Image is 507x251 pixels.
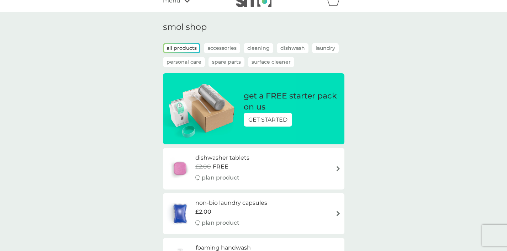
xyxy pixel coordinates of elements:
[163,57,205,67] button: Personal Care
[204,43,240,53] button: Accessories
[213,162,228,171] span: FREE
[195,153,249,162] h6: dishwasher tablets
[208,57,244,67] button: Spare Parts
[277,43,308,53] button: Dishwash
[244,43,273,53] button: Cleaning
[164,44,199,52] button: all products
[248,57,294,67] button: Surface Cleaner
[195,207,211,217] span: £2.00
[195,162,211,171] span: £2.00
[336,166,341,171] img: arrow right
[336,211,341,216] img: arrow right
[167,156,194,181] img: dishwasher tablets
[202,173,239,182] p: plan product
[195,198,267,208] h6: non-bio laundry capsules
[167,201,194,226] img: non-bio laundry capsules
[202,218,239,228] p: plan product
[248,115,287,124] p: GET STARTED
[312,43,339,53] button: Laundry
[244,91,337,113] p: get a FREE starter pack on us
[163,22,344,32] h1: smol shop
